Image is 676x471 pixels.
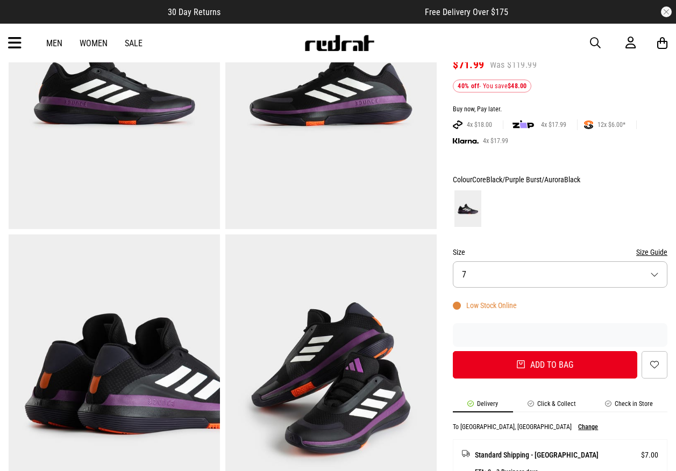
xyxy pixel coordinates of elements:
span: 12x $6.00* [593,120,630,129]
img: AFTERPAY [453,120,462,129]
span: $71.99 [453,58,484,71]
b: $48.00 [508,82,526,90]
img: Redrat logo [304,35,375,51]
div: Buy now, Pay later. [453,105,667,114]
iframe: Customer reviews powered by Trustpilot [453,330,667,340]
div: Low Stock Online [453,301,517,310]
a: Sale [125,38,143,48]
iframe: Customer reviews powered by Trustpilot [242,6,403,17]
li: Check in Store [590,400,667,412]
li: Click & Collect [513,400,590,412]
span: Was $119.99 [490,59,537,71]
img: KLARNA [453,138,479,144]
div: Size [453,246,667,259]
p: To [GEOGRAPHIC_DATA], [GEOGRAPHIC_DATA] [453,423,572,431]
span: 4x $17.99 [479,137,513,145]
button: 7 [453,261,667,288]
button: Change [578,423,598,431]
span: $7.00 [641,448,658,461]
span: 4x $17.99 [537,120,571,129]
span: Standard Shipping - [GEOGRAPHIC_DATA] [475,448,599,461]
img: SPLITPAY [584,120,593,129]
span: CoreBlack/Purple Burst/AuroraBlack [472,175,580,184]
img: zip [513,119,534,130]
img: CoreBlack/Purple Burst/AuroraBlack [454,190,481,227]
b: 40% off [458,82,479,90]
button: Size Guide [636,246,667,259]
div: Colour [453,173,667,186]
li: Delivery [453,400,513,412]
button: Open LiveChat chat widget [9,4,41,37]
span: 7 [462,269,466,280]
button: Add to bag [453,351,637,379]
span: Free Delivery Over $175 [425,7,508,17]
span: 30 Day Returns [168,7,220,17]
a: Men [46,38,62,48]
span: 4x $18.00 [462,120,496,129]
a: Women [80,38,108,48]
div: - You save [453,80,531,92]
